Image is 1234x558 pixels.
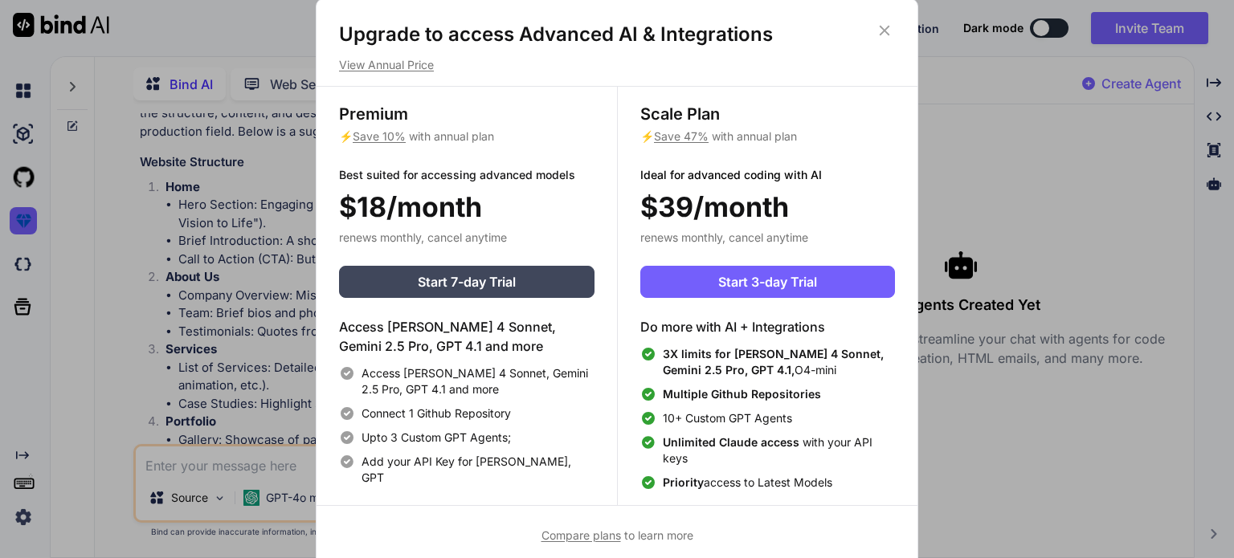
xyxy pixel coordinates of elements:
[663,346,895,378] span: O4-mini
[663,475,704,489] span: Priority
[541,528,693,542] span: to learn more
[339,22,895,47] h1: Upgrade to access Advanced AI & Integrations
[362,365,595,397] span: Access [PERSON_NAME] 4 Sonnet, Gemini 2.5 Pro, GPT 4.1 and more
[541,528,621,542] span: Compare plans
[362,454,595,486] span: Add your API Key for [PERSON_NAME], GPT
[353,129,406,143] span: Save 10%
[362,430,511,446] span: Upto 3 Custom GPT Agents;
[362,405,511,422] span: Connect 1 Github Repository
[654,129,709,143] span: Save 47%
[339,167,595,183] p: Best suited for accessing advanced models
[640,230,808,244] span: renews monthly, cancel anytime
[663,434,895,466] span: with your API keys
[339,230,507,244] span: renews monthly, cancel anytime
[663,387,821,401] span: Multiple Github Repositories
[663,410,792,426] span: 10+ Custom GPT Agents
[339,186,482,227] span: $18/month
[339,317,595,356] h4: Access [PERSON_NAME] 4 Sonnet, Gemini 2.5 Pro, GPT 4.1 and more
[640,266,895,298] button: Start 3-day Trial
[663,347,884,377] span: 3X limits for [PERSON_NAME] 4 Sonnet, Gemini 2.5 Pro, GPT 4.1,
[640,128,895,145] p: ⚡ with annual plan
[640,103,895,125] h3: Scale Plan
[663,435,803,449] span: Unlimited Claude access
[339,103,595,125] h3: Premium
[640,167,895,183] p: Ideal for advanced coding with AI
[663,475,832,491] span: access to Latest Models
[339,128,595,145] p: ⚡ with annual plan
[418,272,516,291] span: Start 7-day Trial
[640,186,789,227] span: $39/month
[718,272,817,291] span: Start 3-day Trial
[339,266,595,298] button: Start 7-day Trial
[339,57,895,73] p: View Annual Price
[640,317,895,336] h4: Do more with AI + Integrations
